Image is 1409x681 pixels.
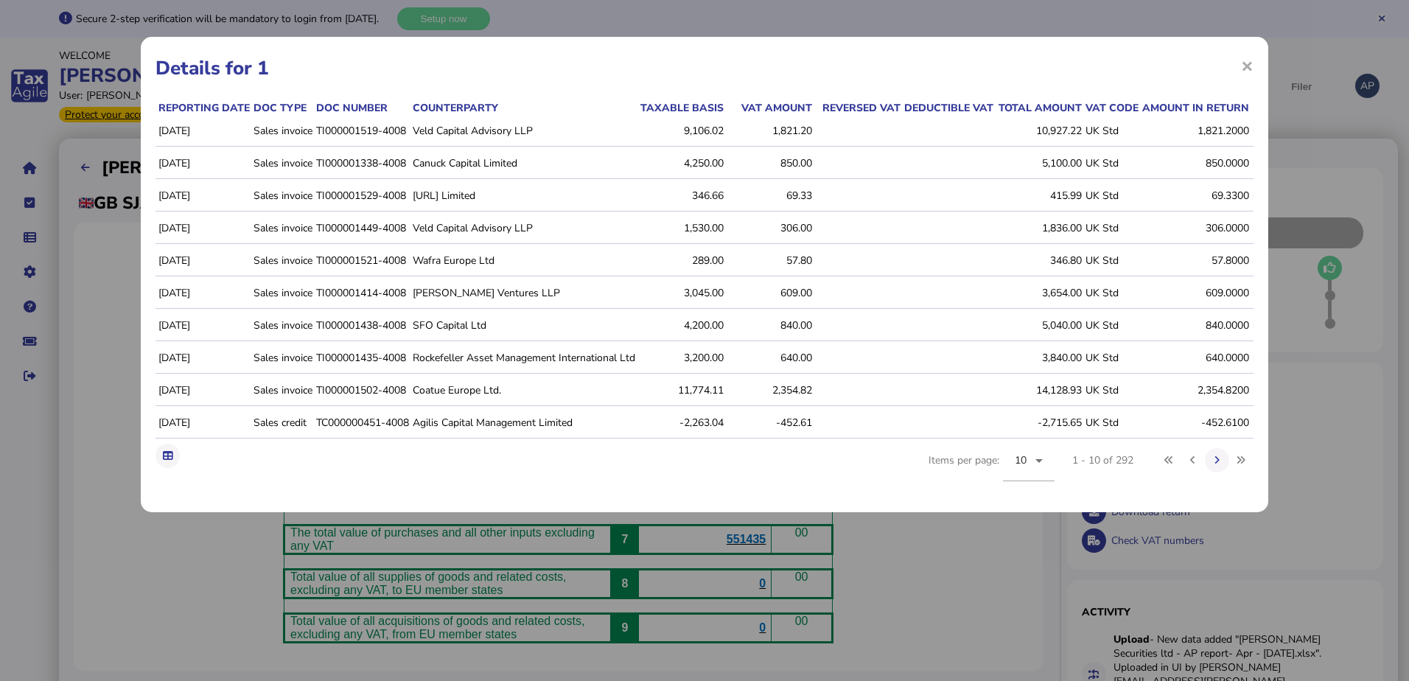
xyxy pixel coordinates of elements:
[313,310,410,341] td: TI000001438-4008
[1015,453,1027,467] span: 10
[639,189,724,203] div: 346.66
[155,116,251,147] td: [DATE]
[251,116,313,147] td: Sales invoice
[410,278,636,309] td: [PERSON_NAME] Ventures LLP
[1142,286,1249,300] div: 609.0000
[155,343,251,374] td: [DATE]
[251,213,313,244] td: Sales invoice
[155,444,180,468] button: Export table data to Excel
[410,245,636,276] td: Wafra Europe Ltd
[313,148,410,179] td: TI000001338-4008
[639,286,724,300] div: 3,045.00
[997,383,1082,397] div: 14,128.93
[155,213,251,244] td: [DATE]
[313,278,410,309] td: TI000001414-4008
[997,156,1082,170] div: 5,100.00
[1253,151,1277,175] button: Show flow
[1142,416,1249,430] div: -452.6100
[1003,440,1055,497] mat-form-field: Change page size
[727,286,812,300] div: 609.00
[313,181,410,212] td: TI000001529-4008
[997,221,1082,235] div: 1,836.00
[1083,343,1139,374] td: UK Std
[1083,213,1139,244] td: UK Std
[1181,448,1205,472] button: Previous page
[727,254,812,268] div: 57.80
[155,310,251,341] td: [DATE]
[1083,408,1139,439] td: UK Std
[1205,448,1229,472] button: Next page
[410,375,636,406] td: Coatue Europe Ltd.
[727,156,812,170] div: 850.00
[251,375,313,406] td: Sales invoice
[929,440,1055,497] div: Items per page:
[410,148,636,179] td: Canuck Capital Limited
[639,156,724,170] div: 4,250.00
[251,245,313,276] td: Sales invoice
[727,221,812,235] div: 306.00
[410,181,636,212] td: [URL] Limited
[1142,351,1249,365] div: 640.0000
[1083,148,1139,179] td: UK Std
[997,351,1082,365] div: 3,840.00
[727,318,812,332] div: 840.00
[410,343,636,374] td: Rockefeller Asset Management International Ltd
[1142,318,1249,332] div: 840.0000
[1253,216,1277,240] button: Show flow
[1253,378,1277,402] button: Show flow
[1083,278,1139,309] td: UK Std
[155,375,251,406] td: [DATE]
[1142,156,1249,170] div: 850.0000
[639,351,724,365] div: 3,200.00
[1253,411,1277,435] button: Show flow
[639,318,724,332] div: 4,200.00
[313,116,410,147] td: TI000001519-4008
[1142,189,1249,203] div: 69.3300
[155,245,251,276] td: [DATE]
[997,254,1082,268] div: 346.80
[410,116,636,147] td: Veld Capital Advisory LLP
[155,181,251,212] td: [DATE]
[251,408,313,439] td: Sales credit
[727,189,812,203] div: 69.33
[313,245,410,276] td: TI000001521-4008
[410,310,636,341] td: SFO Capital Ltd
[251,278,313,309] td: Sales invoice
[251,148,313,179] td: Sales invoice
[251,181,313,212] td: Sales invoice
[997,318,1082,332] div: 5,040.00
[1142,221,1249,235] div: 306.0000
[155,278,251,309] td: [DATE]
[997,189,1082,203] div: 415.99
[997,416,1082,430] div: -2,715.65
[1253,281,1277,305] button: Show flow
[1142,383,1249,397] div: 2,354.8200
[1083,116,1139,147] td: UK Std
[155,408,251,439] td: [DATE]
[727,416,812,430] div: -452.61
[410,408,636,439] td: Agilis Capital Management Limited
[639,416,724,430] div: -2,263.04
[1253,119,1277,143] button: Show flow
[313,375,410,406] td: TI000001502-4008
[639,254,724,268] div: 289.00
[1253,313,1277,338] button: Show flow
[997,286,1082,300] div: 3,654.00
[155,148,251,179] td: [DATE]
[1142,254,1249,268] div: 57.8000
[639,383,724,397] div: 11,774.11
[1083,310,1139,341] td: UK Std
[639,221,724,235] div: 1,530.00
[1253,184,1277,208] button: Show flow
[1083,245,1139,276] td: UK Std
[1253,346,1277,370] button: Show flow
[313,408,410,439] td: TC000000451-4008
[313,343,410,374] td: TI000001435-4008
[1157,448,1181,472] button: First page
[1253,248,1277,273] button: Show flow
[727,383,812,397] div: 2,354.82
[1072,453,1133,467] div: 1 - 10 of 292
[727,351,812,365] div: 640.00
[410,213,636,244] td: Veld Capital Advisory LLP
[251,310,313,341] td: Sales invoice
